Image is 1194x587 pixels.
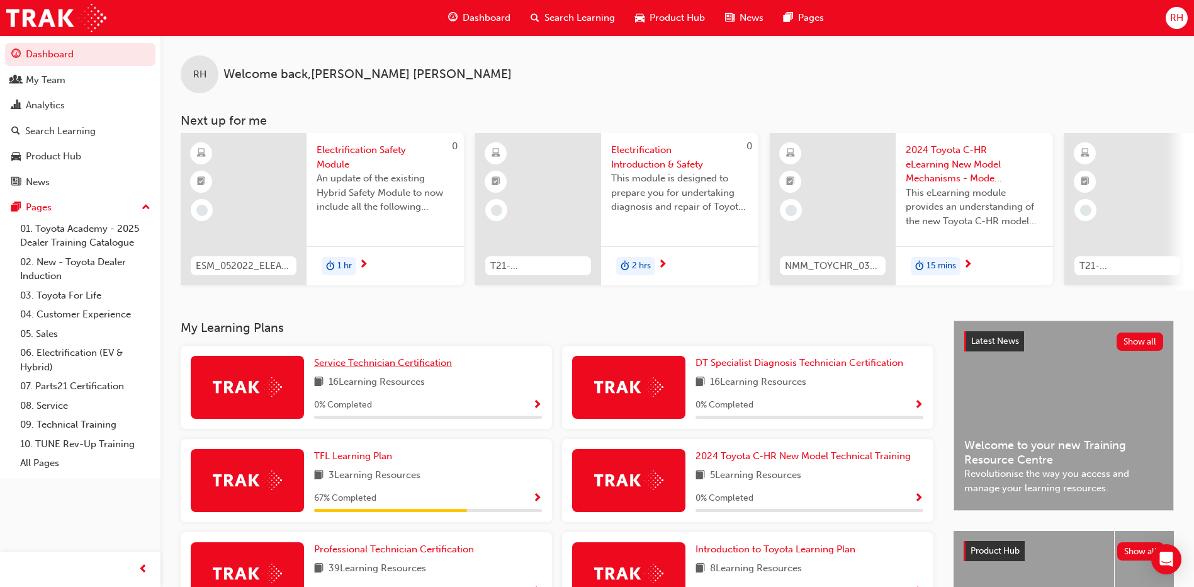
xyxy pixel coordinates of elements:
span: Search Learning [544,11,615,25]
a: Service Technician Certification [314,356,457,370]
div: Search Learning [25,124,96,139]
span: learningRecordVerb_NONE-icon [196,205,208,216]
span: NMM_TOYCHR_032024_MODULE_1 [785,259,881,273]
span: Latest News [971,336,1019,346]
div: News [26,175,50,190]
span: prev-icon [138,562,148,578]
img: Trak [213,377,282,397]
img: Trak [594,377,663,397]
span: book-icon [314,468,324,484]
a: DT Specialist Diagnosis Technician Certification [696,356,908,370]
a: Search Learning [5,120,155,143]
img: Trak [213,470,282,490]
a: 0T21-FOD_HVIS_PREREQElectrification Introduction & SafetyThis module is designed to prepare you f... [475,133,758,285]
span: 0 [452,140,458,152]
span: guage-icon [448,10,458,26]
span: 0 % Completed [696,491,753,506]
span: booktick-icon [786,174,795,190]
button: DashboardMy TeamAnalyticsSearch LearningProduct HubNews [5,40,155,196]
button: RH [1166,7,1188,29]
div: Analytics [26,98,65,113]
span: news-icon [725,10,735,26]
a: TFL Learning Plan [314,449,397,464]
a: 01. Toyota Academy - 2025 Dealer Training Catalogue [15,219,155,253]
span: Electrification Introduction & Safety [611,143,748,171]
span: 39 Learning Resources [329,561,426,577]
span: 8 Learning Resources [710,561,802,577]
span: News [740,11,763,25]
a: News [5,171,155,194]
span: Welcome to your new Training Resource Centre [964,438,1163,467]
span: learningResourceType_ELEARNING-icon [492,145,500,162]
span: Dashboard [463,11,510,25]
a: All Pages [15,453,155,473]
img: Trak [213,564,282,583]
span: Product Hub [650,11,705,25]
span: duration-icon [326,258,335,275]
a: 07. Parts21 Certification [15,377,155,396]
span: booktick-icon [492,174,500,190]
img: Trak [594,470,663,490]
span: duration-icon [621,258,629,275]
span: learningResourceType_ELEARNING-icon [1081,145,1090,162]
span: booktick-icon [1081,174,1090,190]
span: Product Hub [971,545,1020,556]
span: book-icon [314,561,324,577]
span: 2024 Toyota C-HR eLearning New Model Mechanisms - Model Outline (Module 1) [906,143,1043,186]
span: Revolutionise the way you access and manage your learning resources. [964,467,1163,495]
span: TFL Learning Plan [314,450,392,462]
span: 1 hr [337,259,352,273]
a: Product Hub [5,145,155,168]
span: Pages [798,11,824,25]
span: Electrification Safety Module [317,143,454,171]
span: pages-icon [11,202,21,214]
a: Professional Technician Certification [314,542,479,557]
button: Show Progress [914,491,923,506]
span: 0 % Completed [314,398,372,413]
span: DT Specialist Diagnosis Technician Certification [696,357,903,368]
a: Trak [6,4,106,32]
span: 16 Learning Resources [710,375,806,390]
span: duration-icon [915,258,924,275]
a: pages-iconPages [774,5,834,31]
a: 03. Toyota For Life [15,286,155,305]
span: car-icon [635,10,645,26]
span: T21-FOD_HVIS_PREREQ [490,259,586,273]
a: guage-iconDashboard [438,5,521,31]
a: 05. Sales [15,324,155,344]
a: 0ESM_052022_ELEARNElectrification Safety ModuleAn update of the existing Hybrid Safety Module to ... [181,133,464,285]
span: chart-icon [11,100,21,111]
span: Show Progress [532,400,542,411]
button: Show all [1117,333,1164,351]
a: Latest NewsShow all [964,331,1163,351]
span: next-icon [359,259,368,271]
span: next-icon [963,259,972,271]
a: 04. Customer Experience [15,305,155,324]
button: Show Progress [532,491,542,506]
span: 15 mins [926,259,956,273]
span: RH [1170,11,1183,25]
span: This eLearning module provides an understanding of the new Toyota C-HR model line-up and their Ka... [906,186,1043,229]
span: book-icon [314,375,324,390]
span: This module is designed to prepare you for undertaking diagnosis and repair of Toyota & Lexus Ele... [611,171,748,214]
a: search-iconSearch Learning [521,5,625,31]
div: My Team [26,73,65,88]
img: Trak [594,564,663,583]
span: T21-PTFOR_PRE_READ [1079,259,1175,273]
a: 2024 Toyota C-HR New Model Technical Training [696,449,916,464]
span: An update of the existing Hybrid Safety Module to now include all the following electrification v... [317,171,454,214]
a: 10. TUNE Rev-Up Training [15,435,155,454]
span: Introduction to Toyota Learning Plan [696,544,855,555]
span: car-icon [11,151,21,162]
span: 5 Learning Resources [710,468,801,484]
a: 02. New - Toyota Dealer Induction [15,253,155,286]
span: learningRecordVerb_NONE-icon [1080,205,1091,216]
h3: My Learning Plans [181,321,933,335]
span: Welcome back , [PERSON_NAME] [PERSON_NAME] [223,67,512,82]
span: next-icon [658,259,667,271]
a: Analytics [5,94,155,117]
span: Show Progress [914,493,923,504]
span: ESM_052022_ELEARN [196,259,291,273]
button: Show Progress [914,397,923,413]
span: news-icon [11,177,21,188]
